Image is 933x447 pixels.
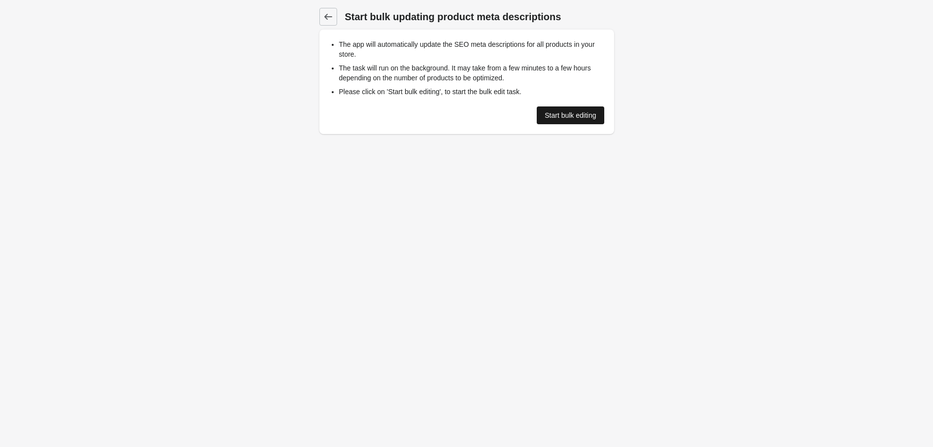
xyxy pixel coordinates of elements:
li: The task will run on the background. It may take from a few minutes to a few hours depending on t... [339,63,604,83]
li: Please click on 'Start bulk editing', to start the bulk edit task. [339,87,604,97]
li: The app will automatically update the SEO meta descriptions for all products in your store. [339,39,604,59]
h1: Start bulk updating product meta descriptions [345,10,614,24]
a: Start bulk editing [537,106,604,124]
div: Start bulk editing [545,111,596,119]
